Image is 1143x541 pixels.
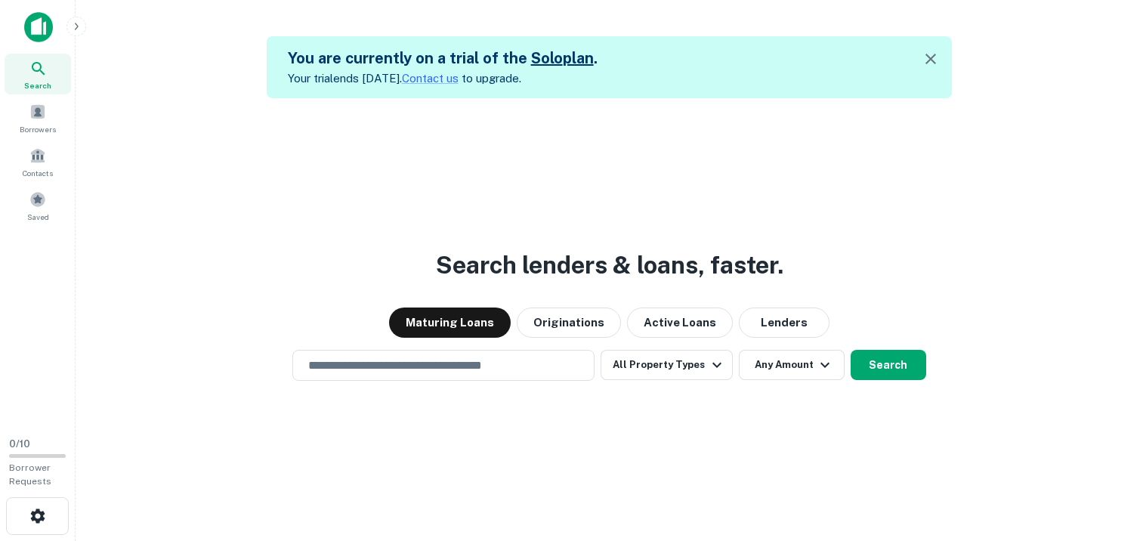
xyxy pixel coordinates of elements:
[9,462,51,487] span: Borrower Requests
[288,70,598,88] p: Your trial ends [DATE]. to upgrade.
[436,247,783,283] h3: Search lenders & loans, faster.
[851,350,926,380] button: Search
[739,350,845,380] button: Any Amount
[1067,420,1143,493] iframe: Chat Widget
[9,438,30,450] span: 0 / 10
[739,308,829,338] button: Lenders
[531,49,594,67] a: Soloplan
[27,211,49,223] span: Saved
[5,54,71,94] a: Search
[517,308,621,338] button: Originations
[389,308,511,338] button: Maturing Loans
[601,350,732,380] button: All Property Types
[627,308,733,338] button: Active Loans
[20,123,56,135] span: Borrowers
[5,185,71,226] a: Saved
[24,79,51,91] span: Search
[402,72,459,85] a: Contact us
[288,47,598,70] h5: You are currently on a trial of the .
[5,97,71,138] a: Borrowers
[23,167,53,179] span: Contacts
[5,141,71,182] a: Contacts
[24,12,53,42] img: capitalize-icon.png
